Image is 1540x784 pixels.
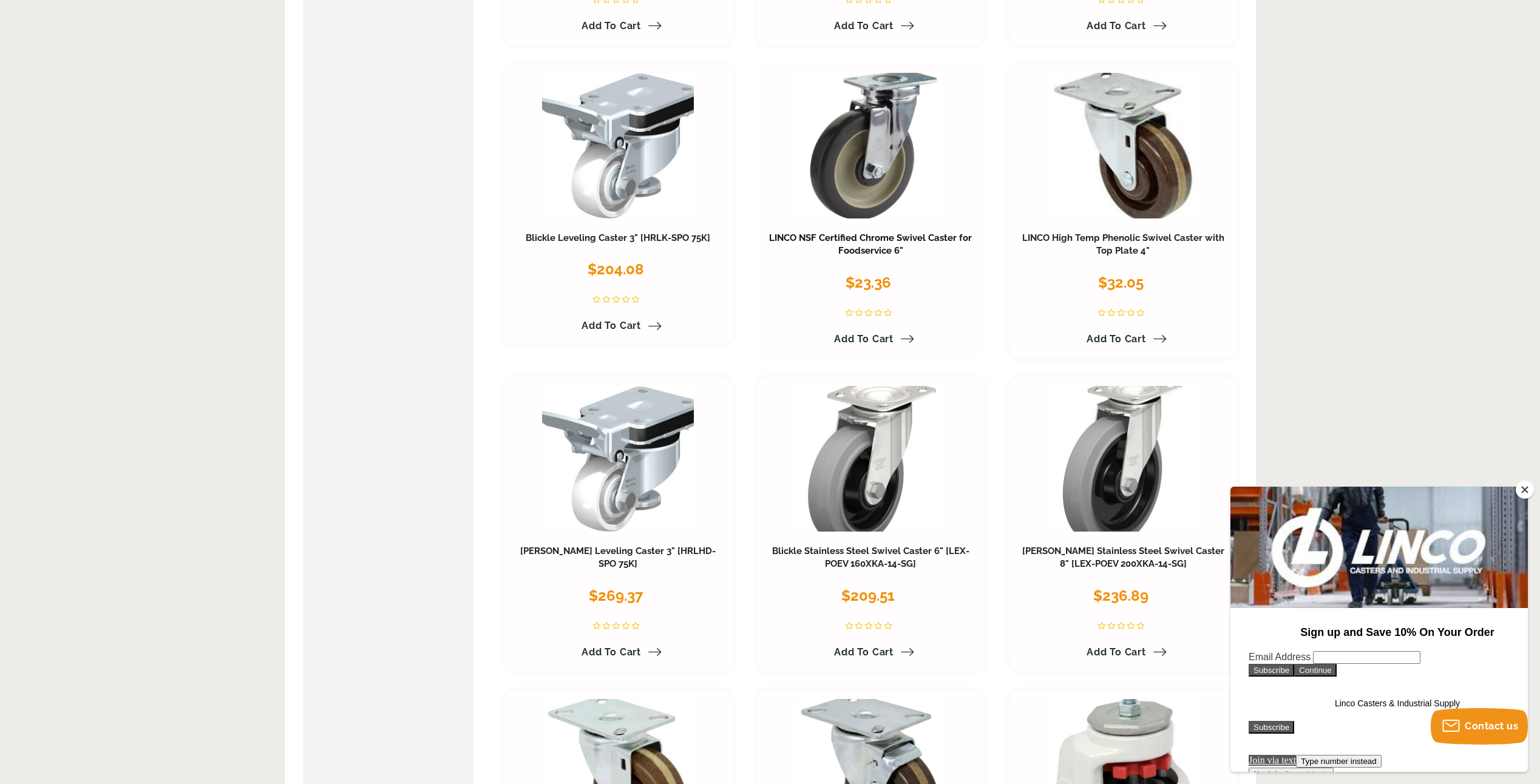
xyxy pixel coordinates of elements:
[582,646,641,658] span: Add to Cart
[827,16,914,36] a: Add to Cart
[1087,333,1146,345] span: Add to Cart
[769,232,972,257] a: LINCO NSF Certified Chrome Swivel Caster for Foodservice 6"
[18,165,80,175] label: Email Address
[574,16,662,36] a: Add to Cart
[588,260,644,278] span: $204.08
[18,177,64,190] input: Subscribe
[574,316,662,336] a: Add to Cart
[1079,16,1167,36] a: Add to Cart
[18,234,64,247] input: Subscribe
[582,20,641,32] span: Add to Cart
[574,642,662,663] a: Add to Cart
[18,281,103,294] button: No, I don't want texts
[1022,232,1224,257] a: LINCO High Temp Phenolic Swivel Caster with Top Plate 4"
[1079,642,1167,663] a: Add to Cart
[841,587,895,604] span: $209.51
[1093,587,1148,604] span: $236.89
[827,642,914,663] a: Add to Cart
[526,232,710,243] a: Blickle Leveling Caster 3" [HRLK-SPO 75K]
[827,329,914,350] a: Add to Cart
[104,212,229,221] span: Linco Casters & Industrial Supply
[1079,329,1167,350] a: Add to Cart
[1516,481,1534,499] button: Close
[846,274,891,291] span: $23.36
[520,546,716,570] a: [PERSON_NAME] Leveling Caster 3" [HRLHD-SPO 75K]
[1098,274,1144,291] span: $32.05
[834,333,894,345] span: Add to Cart
[1022,546,1224,570] a: [PERSON_NAME] Stainless Steel Swivel Caster 8" [LEX-POEV 200XKA-14-SG]
[70,140,263,152] strong: Sign up and Save 10% On Your Order
[18,268,66,279] a: Join via text
[582,320,641,331] span: Add to Cart
[1465,720,1518,732] span: Contact us
[66,268,151,281] button: Type number instead
[1087,646,1146,658] span: Add to Cart
[834,646,894,658] span: Add to Cart
[1087,20,1146,32] span: Add to Cart
[64,177,106,190] button: Continue
[772,546,969,570] a: Blickle Stainless Steel Swivel Caster 6" [LEX-POEV 160XKA-14-SG]
[834,20,894,32] span: Add to Cart
[589,587,643,604] span: $269.37
[1431,708,1528,745] button: Contact us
